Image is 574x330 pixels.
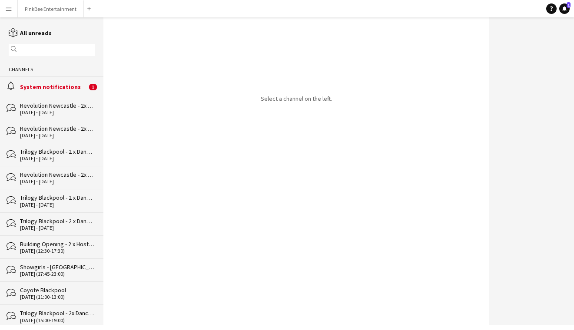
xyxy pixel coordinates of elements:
div: Revolution Newcastle - 2x Dancers [20,125,95,132]
p: Select a channel on the left. [261,95,332,102]
div: Trilogy Blackpool - 2x Dancers [20,309,95,317]
a: All unreads [9,29,52,37]
div: Trilogy Blackpool - 2 x Dancers [20,148,95,155]
div: System notifications [20,83,87,91]
div: [DATE] - [DATE] [20,225,95,231]
div: Showgirls - [GEOGRAPHIC_DATA] [20,263,95,271]
div: [DATE] - [DATE] [20,132,95,139]
div: [DATE] - [DATE] [20,202,95,208]
button: PinkBee Entertainment [18,0,84,17]
div: Coyote Blackpool [20,286,95,294]
div: Revolution Newcastle - 2x Dancers [20,102,95,109]
div: Building Opening - 2 x Hosts [GEOGRAPHIC_DATA] [20,240,95,248]
span: 1 [567,2,571,8]
div: Revolution Newcastle - 2x Dancers [20,171,95,178]
div: [DATE] (15:00-19:00) [20,317,95,323]
div: Trilogy Blackpool - 2 x Dancers [20,194,95,201]
div: [DATE] - [DATE] [20,178,95,185]
div: [DATE] (12:30-17:30) [20,248,95,254]
div: [DATE] (11:00-13:00) [20,294,95,300]
span: 1 [89,84,97,90]
div: [DATE] - [DATE] [20,155,95,162]
div: [DATE] (17:45-23:00) [20,271,95,277]
div: [DATE] - [DATE] [20,109,95,115]
div: Trilogy Blackpool - 2 x Dancers [20,217,95,225]
a: 1 [559,3,570,14]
